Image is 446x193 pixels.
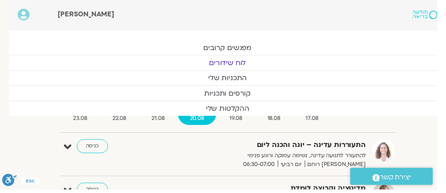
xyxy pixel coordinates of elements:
a: כניסה [78,142,110,156]
span: 17.08 [300,116,337,126]
span: 23.08 [63,116,101,126]
span: 19.08 [222,116,259,126]
span: יצירת קשר [388,175,419,187]
span: [PERSON_NAME] רוחם [311,163,373,173]
span: יום רביעי [283,163,311,173]
span: [PERSON_NAME] [59,10,116,19]
span: 21.08 [143,116,180,126]
span: 06:30-07:00 [245,163,283,173]
a: יצירת קשר [357,171,442,189]
span: 20.08 [182,116,220,126]
strong: התעוררות עדינה – יוגה והכנה ליום [183,142,373,154]
span: 22.08 [103,116,141,126]
span: 18.08 [261,116,298,126]
p: להתעורר לתנועה עדינה, נשימה עמוקה ורוגע פנימי [183,154,373,163]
